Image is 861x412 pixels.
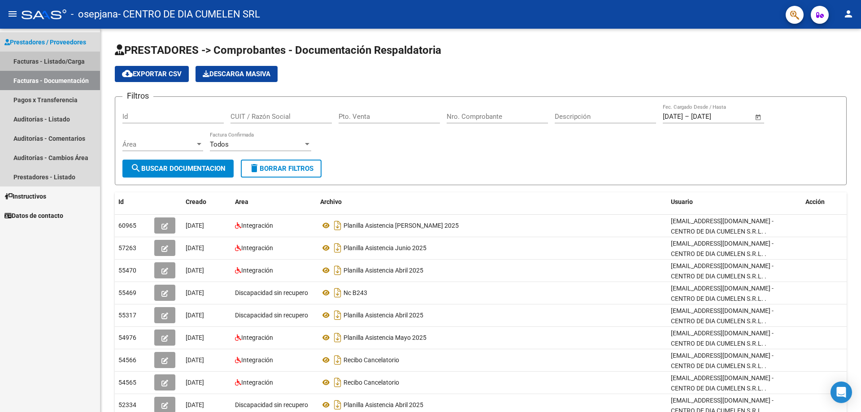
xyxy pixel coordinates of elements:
[118,222,136,229] span: 60965
[753,112,764,122] button: Open calendar
[118,356,136,364] span: 54566
[332,353,344,367] i: Descargar documento
[231,192,317,212] datatable-header-cell: Area
[831,382,852,403] div: Open Intercom Messenger
[210,140,229,148] span: Todos
[332,330,344,345] i: Descargar documento
[332,263,344,278] i: Descargar documento
[685,113,689,121] span: –
[186,312,204,319] span: [DATE]
[122,160,234,178] button: Buscar Documentacion
[663,113,683,121] input: Start date
[317,192,667,212] datatable-header-cell: Archivo
[203,70,270,78] span: Descarga Masiva
[802,192,847,212] datatable-header-cell: Acción
[241,334,273,341] span: Integración
[118,289,136,296] span: 55469
[7,9,18,19] mat-icon: menu
[186,244,204,252] span: [DATE]
[118,334,136,341] span: 54976
[249,163,260,173] mat-icon: delete
[186,198,206,205] span: Creado
[186,379,204,386] span: [DATE]
[186,356,204,364] span: [DATE]
[182,192,231,212] datatable-header-cell: Creado
[344,289,367,296] span: Nc B243
[71,4,118,24] span: - osepjana
[118,401,136,408] span: 52334
[344,356,399,364] span: Recibo Cancelatorio
[249,165,313,173] span: Borrar Filtros
[671,217,774,235] span: [EMAIL_ADDRESS][DOMAIN_NAME] - CENTRO DE DIA CUMELEN S.R.L. .
[344,312,423,319] span: Planilla Asistencia Abril 2025
[671,307,774,325] span: [EMAIL_ADDRESS][DOMAIN_NAME] - CENTRO DE DIA CUMELEN S.R.L. .
[186,222,204,229] span: [DATE]
[344,334,426,341] span: Planilla Asistencia Mayo 2025
[122,70,182,78] span: Exportar CSV
[671,240,774,257] span: [EMAIL_ADDRESS][DOMAIN_NAME] - CENTRO DE DIA CUMELEN S.R.L. .
[344,222,459,229] span: Planilla Asistencia [PERSON_NAME] 2025
[235,312,308,319] span: Discapacidad sin recupero
[235,198,248,205] span: Area
[332,286,344,300] i: Descargar documento
[241,222,273,229] span: Integración
[118,244,136,252] span: 57263
[691,113,735,121] input: End date
[344,401,423,408] span: Planilla Asistencia Abril 2025
[196,66,278,82] app-download-masive: Descarga masiva de comprobantes (adjuntos)
[344,244,426,252] span: Planilla Asistencia Junio 2025
[344,379,399,386] span: Recibo Cancelatorio
[344,267,423,274] span: Planilla Asistencia Abril 2025
[241,160,322,178] button: Borrar Filtros
[332,375,344,390] i: Descargar documento
[241,379,273,386] span: Integración
[332,398,344,412] i: Descargar documento
[186,334,204,341] span: [DATE]
[241,356,273,364] span: Integración
[805,198,825,205] span: Acción
[130,165,226,173] span: Buscar Documentacion
[235,401,308,408] span: Discapacidad sin recupero
[196,66,278,82] button: Descarga Masiva
[332,308,344,322] i: Descargar documento
[186,289,204,296] span: [DATE]
[186,401,204,408] span: [DATE]
[122,68,133,79] mat-icon: cloud_download
[4,37,86,47] span: Prestadores / Proveedores
[667,192,802,212] datatable-header-cell: Usuario
[122,90,153,102] h3: Filtros
[671,198,693,205] span: Usuario
[843,9,854,19] mat-icon: person
[241,267,273,274] span: Integración
[118,4,260,24] span: - CENTRO DE DIA CUMELEN SRL
[241,244,273,252] span: Integración
[186,267,204,274] span: [DATE]
[235,289,308,296] span: Discapacidad sin recupero
[671,285,774,302] span: [EMAIL_ADDRESS][DOMAIN_NAME] - CENTRO DE DIA CUMELEN S.R.L. .
[671,374,774,392] span: [EMAIL_ADDRESS][DOMAIN_NAME] - CENTRO DE DIA CUMELEN S.R.L. .
[122,140,195,148] span: Área
[332,241,344,255] i: Descargar documento
[671,352,774,369] span: [EMAIL_ADDRESS][DOMAIN_NAME] - CENTRO DE DIA CUMELEN S.R.L. .
[115,44,441,56] span: PRESTADORES -> Comprobantes - Documentación Respaldatoria
[4,191,46,201] span: Instructivos
[332,218,344,233] i: Descargar documento
[118,267,136,274] span: 55470
[671,330,774,347] span: [EMAIL_ADDRESS][DOMAIN_NAME] - CENTRO DE DIA CUMELEN S.R.L. .
[118,379,136,386] span: 54565
[115,192,151,212] datatable-header-cell: Id
[118,198,124,205] span: Id
[118,312,136,319] span: 55317
[671,262,774,280] span: [EMAIL_ADDRESS][DOMAIN_NAME] - CENTRO DE DIA CUMELEN S.R.L. .
[130,163,141,173] mat-icon: search
[115,66,189,82] button: Exportar CSV
[320,198,342,205] span: Archivo
[4,211,63,221] span: Datos de contacto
